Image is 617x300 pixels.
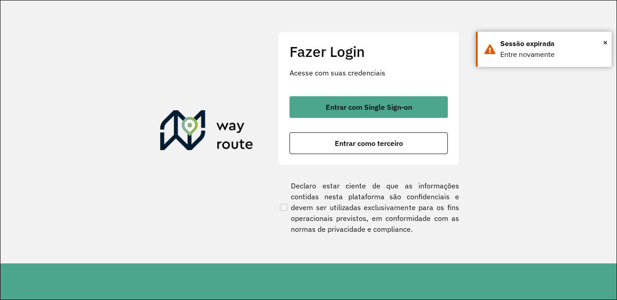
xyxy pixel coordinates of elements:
[500,38,605,49] div: Sessão expirada
[290,43,448,60] h2: Fazer Login
[335,140,403,147] span: Entrar como terceiro
[278,180,459,234] label: Declaro estar ciente de que as informações contidas nesta plataforma são confidenciais e devem se...
[160,110,253,154] img: Roteirizador AmbevTech
[290,132,448,154] button: button
[290,96,448,118] button: button
[290,67,448,78] p: Acesse com suas credenciais
[603,36,608,49] span: ×
[603,36,608,49] button: Close
[500,49,605,60] div: Entre novamente
[326,103,412,111] span: Entrar com Single Sign-on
